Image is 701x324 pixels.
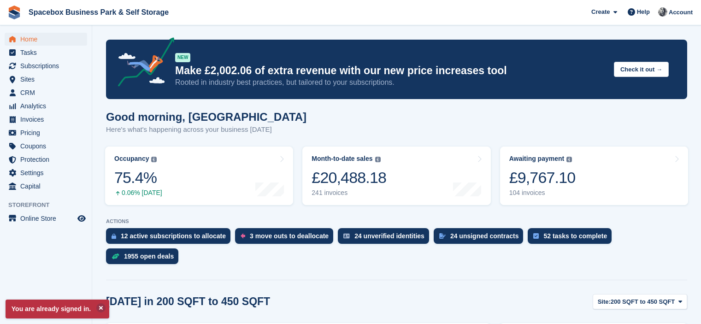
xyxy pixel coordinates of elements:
a: menu [5,126,87,139]
span: Protection [20,153,76,166]
a: menu [5,153,87,166]
img: icon-info-grey-7440780725fd019a000dd9b08b2336e03edf1995a4989e88bcd33f0948082b44.svg [566,157,572,162]
img: stora-icon-8386f47178a22dfd0bd8f6a31ec36ba5ce8667c1dd55bd0f319d3a0aa187defe.svg [7,6,21,19]
span: Sites [20,73,76,86]
a: 52 tasks to complete [528,228,616,248]
div: Occupancy [114,155,149,163]
div: Month-to-date sales [312,155,372,163]
a: menu [5,59,87,72]
img: price-adjustments-announcement-icon-8257ccfd72463d97f412b2fc003d46551f7dbcb40ab6d574587a9cd5c0d94... [110,37,175,90]
a: menu [5,113,87,126]
span: Site: [598,297,611,306]
span: Pricing [20,126,76,139]
span: Capital [20,180,76,193]
img: move_outs_to_deallocate_icon-f764333ba52eb49d3ac5e1228854f67142a1ed5810a6f6cc68b1a99e826820c5.svg [241,233,245,239]
span: Online Store [20,212,76,225]
a: menu [5,212,87,225]
a: Awaiting payment £9,767.10 104 invoices [500,147,688,205]
a: 1955 open deals [106,248,183,269]
p: Make £2,002.06 of extra revenue with our new price increases tool [175,64,607,77]
div: 1955 open deals [124,253,174,260]
div: 24 unverified identities [354,232,424,240]
img: active_subscription_to_allocate_icon-d502201f5373d7db506a760aba3b589e785aa758c864c3986d89f69b8ff3... [112,233,116,239]
p: ACTIONS [106,218,687,224]
img: SUDIPTA VIRMANI [658,7,667,17]
img: verify_identity-adf6edd0f0f0b5bbfe63781bf79b02c33cf7c696d77639b501bdc392416b5a36.svg [343,233,350,239]
a: 12 active subscriptions to allocate [106,228,235,248]
span: Tasks [20,46,76,59]
img: icon-info-grey-7440780725fd019a000dd9b08b2336e03edf1995a4989e88bcd33f0948082b44.svg [151,157,157,162]
button: Check it out → [614,62,669,77]
a: Occupancy 75.4% 0.06% [DATE] [105,147,293,205]
h2: [DATE] in 200 SQFT to 450 SQFT [106,295,270,308]
div: 104 invoices [509,189,576,197]
span: Settings [20,166,76,179]
a: menu [5,166,87,179]
div: 241 invoices [312,189,386,197]
a: menu [5,46,87,59]
div: 75.4% [114,168,162,187]
span: 200 SQFT to 450 SQFT [611,297,675,306]
a: Month-to-date sales £20,488.18 241 invoices [302,147,490,205]
span: Coupons [20,140,76,153]
button: Site: 200 SQFT to 450 SQFT [593,294,687,309]
h1: Good morning, [GEOGRAPHIC_DATA] [106,111,306,123]
p: Rooted in industry best practices, but tailored to your subscriptions. [175,77,607,88]
a: menu [5,100,87,112]
img: deal-1b604bf984904fb50ccaf53a9ad4b4a5d6e5aea283cecdc64d6e3604feb123c2.svg [112,253,119,259]
span: Analytics [20,100,76,112]
span: Subscriptions [20,59,76,72]
a: 24 unsigned contracts [434,228,528,248]
div: 3 move outs to deallocate [250,232,329,240]
a: menu [5,140,87,153]
span: Storefront [8,200,92,210]
a: menu [5,33,87,46]
a: Preview store [76,213,87,224]
span: Invoices [20,113,76,126]
span: Help [637,7,650,17]
div: NEW [175,53,190,62]
span: CRM [20,86,76,99]
img: icon-info-grey-7440780725fd019a000dd9b08b2336e03edf1995a4989e88bcd33f0948082b44.svg [375,157,381,162]
a: 24 unverified identities [338,228,434,248]
img: contract_signature_icon-13c848040528278c33f63329250d36e43548de30e8caae1d1a13099fd9432cc5.svg [439,233,446,239]
span: Create [591,7,610,17]
span: Home [20,33,76,46]
div: 24 unsigned contracts [450,232,519,240]
div: Awaiting payment [509,155,565,163]
div: £20,488.18 [312,168,386,187]
a: menu [5,180,87,193]
a: 3 move outs to deallocate [235,228,338,248]
a: Spacebox Business Park & Self Storage [25,5,172,20]
span: Account [669,8,693,17]
p: You are already signed in. [6,300,109,318]
div: 12 active subscriptions to allocate [121,232,226,240]
div: 52 tasks to complete [543,232,607,240]
p: Here's what's happening across your business [DATE] [106,124,306,135]
div: 0.06% [DATE] [114,189,162,197]
img: task-75834270c22a3079a89374b754ae025e5fb1db73e45f91037f5363f120a921f8.svg [533,233,539,239]
a: menu [5,86,87,99]
div: £9,767.10 [509,168,576,187]
a: menu [5,73,87,86]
